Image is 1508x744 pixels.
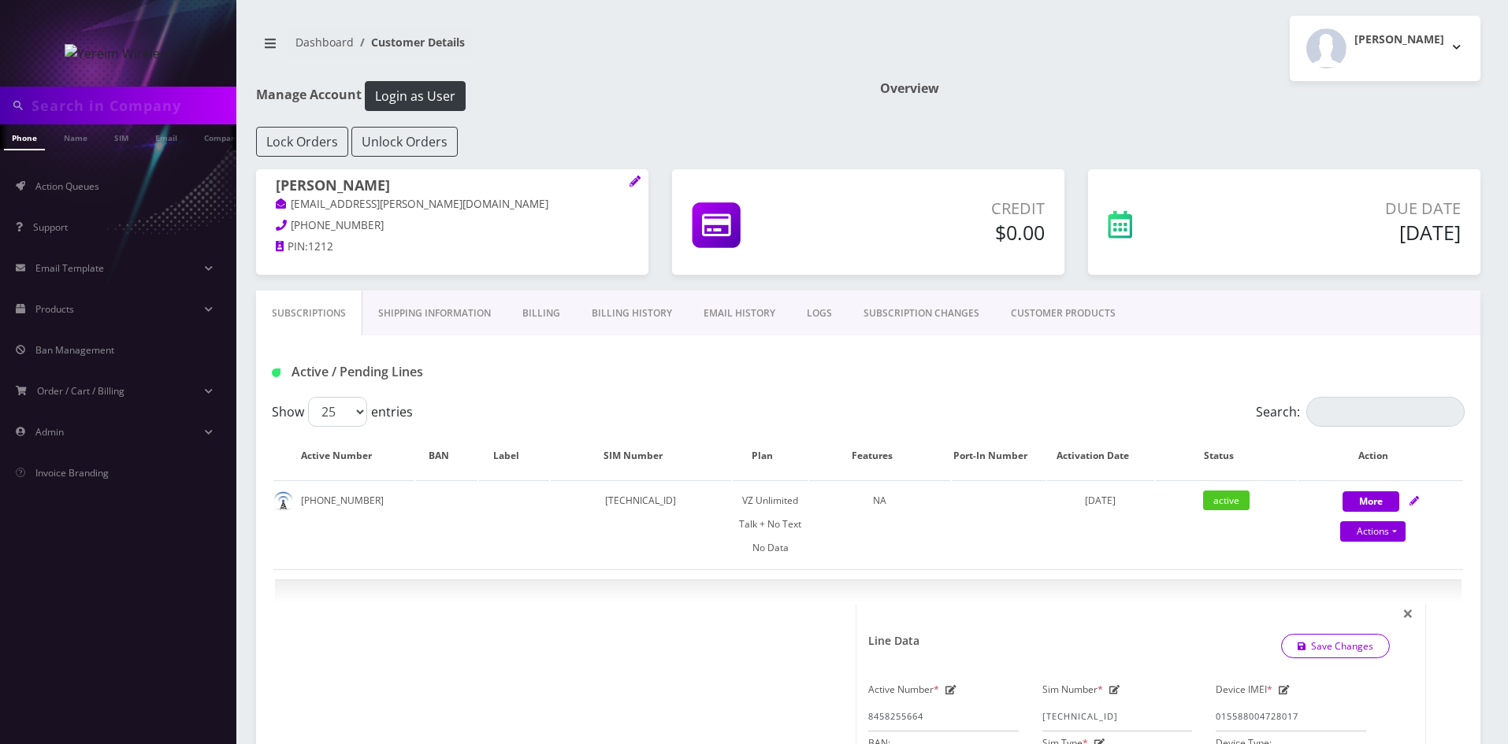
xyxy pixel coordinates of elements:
p: Credit [849,197,1045,220]
input: Sim Number [1042,701,1193,731]
a: Actions [1340,521,1406,542]
button: Unlock Orders [351,127,458,157]
span: Invoice Branding [35,466,109,479]
td: VZ Unlimited Talk + No Text No Data [733,480,808,568]
a: SIM [106,124,136,149]
a: Billing [507,291,576,336]
label: Show entries [272,397,413,427]
a: SUBSCRIPTION CHANGES [848,291,995,336]
h5: $0.00 [849,220,1045,244]
th: Activation Date: activate to sort column ascending [1047,433,1155,479]
span: Admin [35,425,64,439]
input: Search: [1306,397,1465,427]
h5: [DATE] [1233,220,1461,244]
button: Login as User [365,81,466,111]
nav: breadcrumb [256,26,856,71]
label: Device IMEI [1216,678,1272,701]
select: Showentries [308,397,367,427]
label: Search: [1256,397,1465,427]
th: Label: activate to sort column ascending [479,433,548,479]
img: Yereim Wireless [65,44,173,63]
input: Active Number [868,701,1019,731]
a: Login as User [362,86,466,103]
h1: Active / Pending Lines [272,365,654,379]
td: [PHONE_NUMBER] [273,480,414,568]
span: Order / Cart / Billing [37,384,124,398]
span: [PHONE_NUMBER] [291,218,384,232]
a: Dashboard [295,35,354,50]
a: EMAIL HISTORY [688,291,791,336]
td: NA [809,480,950,568]
span: 1212 [308,239,333,254]
a: Billing History [576,291,688,336]
button: [PERSON_NAME] [1290,16,1480,81]
h1: [PERSON_NAME] [276,177,629,196]
a: CUSTOMER PRODUCTS [995,291,1131,336]
a: Company [196,124,249,149]
th: Status: activate to sort column ascending [1156,433,1297,479]
span: × [1402,600,1413,626]
a: Shipping Information [362,291,507,336]
span: active [1203,490,1250,510]
th: Plan: activate to sort column ascending [733,433,808,479]
td: [TECHNICAL_ID] [551,480,732,568]
button: Lock Orders [256,127,348,157]
input: IMEI [1216,701,1366,731]
h1: Manage Account [256,81,856,111]
h2: [PERSON_NAME] [1354,33,1444,46]
span: Email Template [35,261,104,275]
a: LOGS [791,291,848,336]
img: Active / Pending Lines [272,368,280,377]
th: Action: activate to sort column ascending [1298,433,1463,479]
h1: Overview [880,81,1480,96]
span: Action Queues [35,180,99,193]
th: Active Number: activate to sort column ascending [273,433,414,479]
h1: Line Data [868,635,919,648]
label: Active Number [868,678,939,701]
li: Customer Details [354,34,465,50]
a: Subscriptions [256,291,362,336]
a: Phone [4,124,45,150]
a: PIN: [276,239,308,255]
a: [EMAIL_ADDRESS][PERSON_NAME][DOMAIN_NAME] [276,197,548,213]
a: Save Changes [1281,634,1391,658]
th: Features: activate to sort column ascending [809,433,950,479]
p: Due Date [1233,197,1461,220]
span: Ban Management [35,343,114,357]
button: More [1343,491,1399,512]
th: SIM Number: activate to sort column ascending [551,433,732,479]
th: Port-In Number: activate to sort column ascending [952,433,1045,479]
button: Save Changes [1281,635,1391,658]
th: BAN: activate to sort column ascending [416,433,477,479]
span: Products [35,302,74,316]
a: Email [147,124,185,149]
input: Search in Company [32,91,232,120]
img: default.png [273,491,293,511]
span: [DATE] [1085,494,1116,507]
label: Sim Number [1042,678,1103,701]
a: Name [56,124,95,149]
span: Support [33,220,68,234]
